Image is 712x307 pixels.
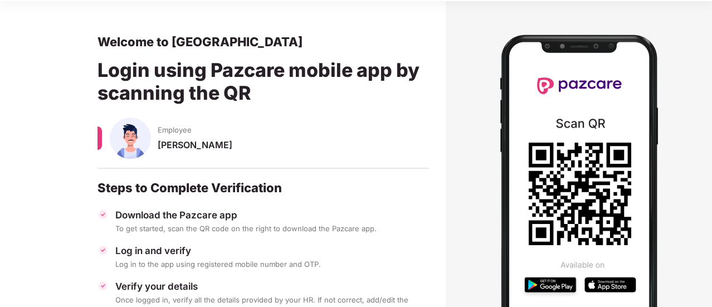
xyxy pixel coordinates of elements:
[115,209,429,221] div: Download the Pazcare app
[115,259,429,269] div: Log in to the app using registered mobile number and OTP.
[115,223,429,233] div: To get started, scan the QR code on the right to download the Pazcare app.
[158,125,192,135] span: Employee
[158,139,429,161] div: [PERSON_NAME]
[97,180,429,196] div: Steps to Complete Verification
[110,118,151,159] img: svg+xml;base64,PHN2ZyBpZD0iU3BvdXNlX01hbGUiIHhtbG5zPSJodHRwOi8vd3d3LnczLm9yZy8yMDAwL3N2ZyIgeG1sbn...
[97,280,109,291] img: svg+xml;base64,PHN2ZyBpZD0iVGljay0zMngzMiIgeG1sbnM9Imh0dHA6Ly93d3cudzMub3JnLzIwMDAvc3ZnIiB3aWR0aD...
[97,245,109,256] img: svg+xml;base64,PHN2ZyBpZD0iVGljay0zMngzMiIgeG1sbnM9Imh0dHA6Ly93d3cudzMub3JnLzIwMDAvc3ZnIiB3aWR0aD...
[97,34,429,50] div: Welcome to [GEOGRAPHIC_DATA]
[97,50,429,118] div: Login using Pazcare mobile app by scanning the QR
[97,209,109,220] img: svg+xml;base64,PHN2ZyBpZD0iVGljay0zMngzMiIgeG1sbnM9Imh0dHA6Ly93d3cudzMub3JnLzIwMDAvc3ZnIiB3aWR0aD...
[115,245,429,257] div: Log in and verify
[115,280,429,293] div: Verify your details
